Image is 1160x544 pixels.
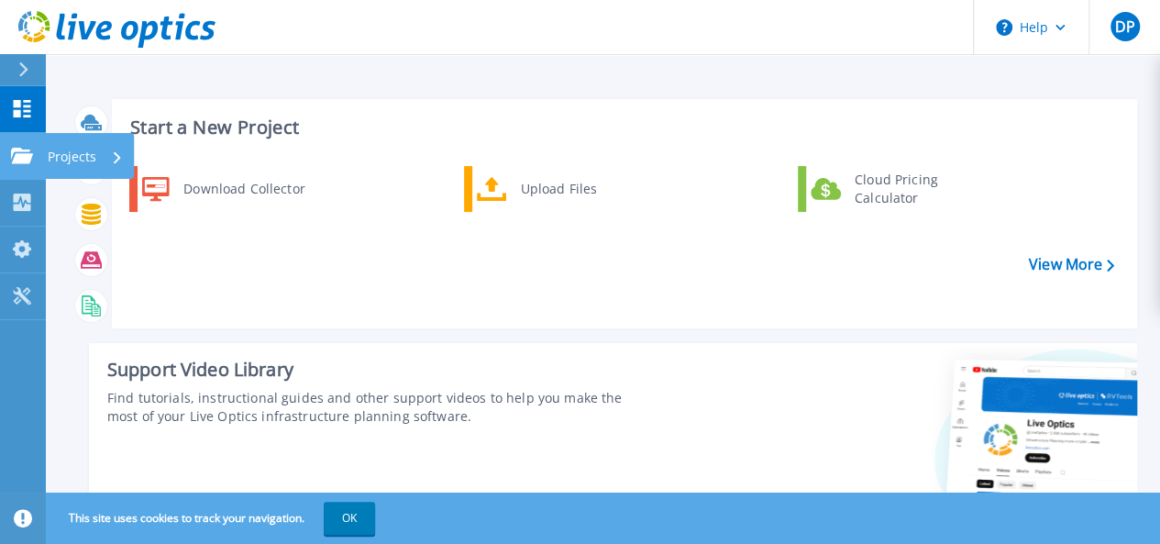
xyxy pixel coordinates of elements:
a: View More [1029,256,1114,273]
a: Download Collector [129,166,317,212]
div: Support Video Library [107,358,652,382]
a: Upload Files [464,166,652,212]
div: Find tutorials, instructional guides and other support videos to help you make the most of your L... [107,389,652,426]
button: OK [324,502,375,535]
a: Cloud Pricing Calculator [798,166,986,212]
div: Upload Files [512,171,647,207]
p: Projects [48,133,96,181]
span: DP [1114,19,1134,34]
h3: Start a New Project [130,117,1113,138]
div: Cloud Pricing Calculator [845,171,981,207]
div: Download Collector [174,171,313,207]
span: This site uses cookies to track your navigation. [50,502,375,535]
